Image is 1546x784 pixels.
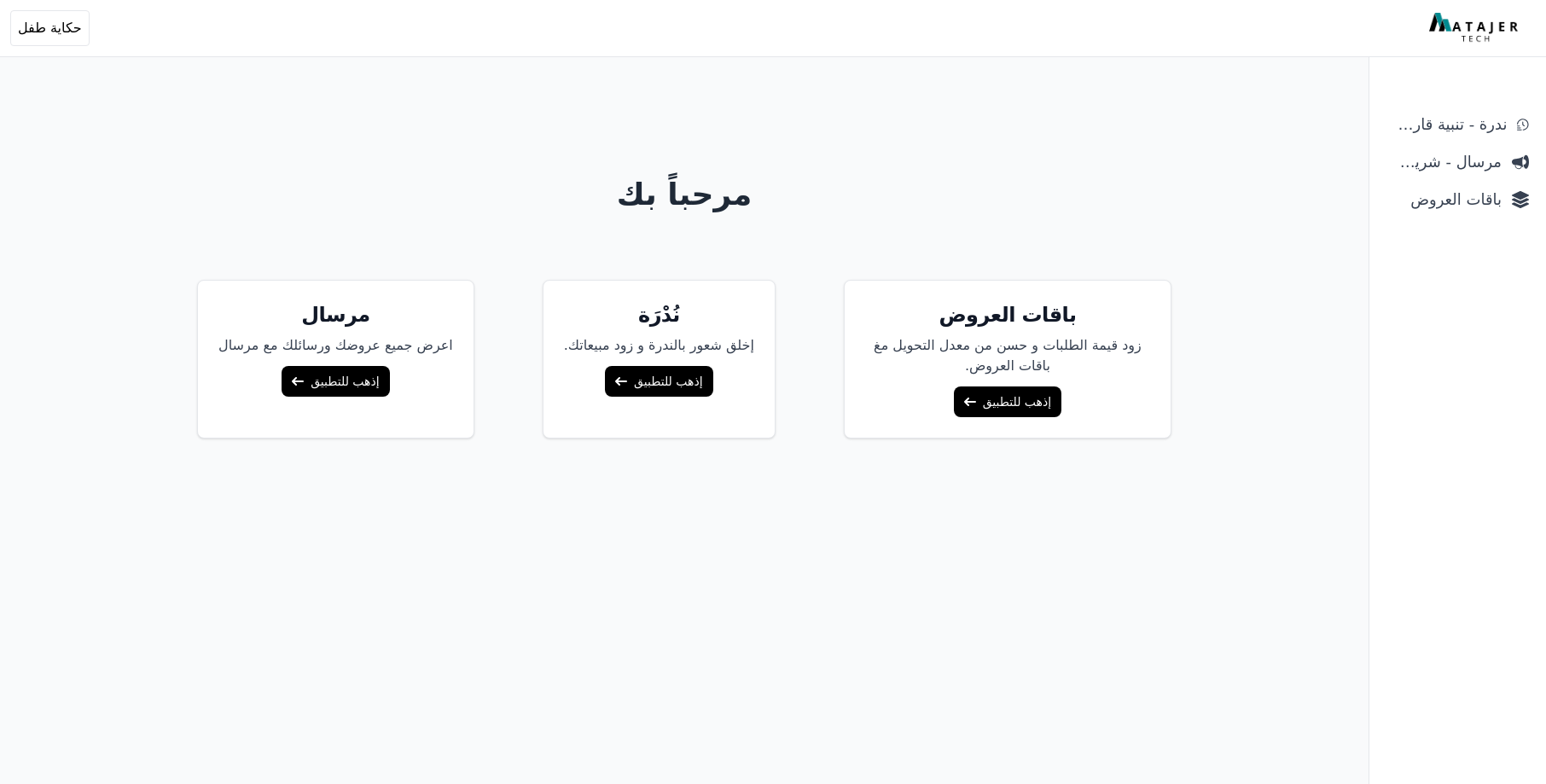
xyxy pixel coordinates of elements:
[218,335,453,356] p: اعرض جميع عروضك ورسائلك مع مرسال
[564,301,754,328] h5: نُدْرَة
[865,335,1150,376] p: زود قيمة الطلبات و حسن من معدل التحويل مغ باقات العروض.
[218,301,453,328] h5: مرسال
[865,301,1150,328] h5: باقات العروض
[1429,13,1522,44] img: MatajerTech Logo
[1386,113,1507,136] span: ندرة - تنبية قارب علي النفاذ
[18,18,82,38] span: حكاية طفل
[1386,188,1502,212] span: باقات العروض
[954,386,1061,417] a: إذهب للتطبيق
[1386,150,1502,174] span: مرسال - شريط دعاية
[282,366,389,397] a: إذهب للتطبيق
[10,10,90,46] button: حكاية طفل
[564,335,754,356] p: إخلق شعور بالندرة و زود مبيعاتك.
[29,177,1340,212] h1: مرحباً بك
[605,366,712,397] a: إذهب للتطبيق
